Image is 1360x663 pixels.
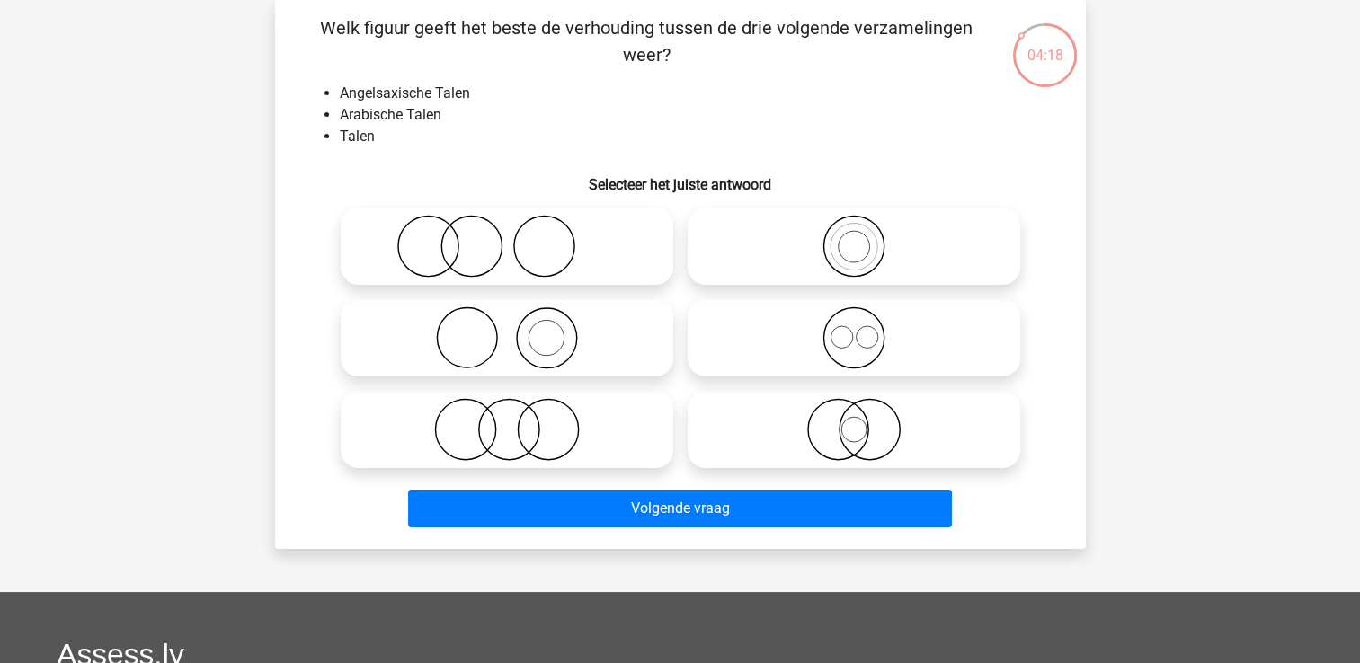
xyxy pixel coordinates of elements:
div: 04:18 [1011,22,1079,66]
button: Volgende vraag [408,490,952,527]
p: Welk figuur geeft het beste de verhouding tussen de drie volgende verzamelingen weer? [304,14,990,68]
li: Arabische Talen [340,104,1057,126]
li: Angelsaxische Talen [340,83,1057,104]
li: Talen [340,126,1057,147]
h6: Selecteer het juiste antwoord [304,162,1057,193]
